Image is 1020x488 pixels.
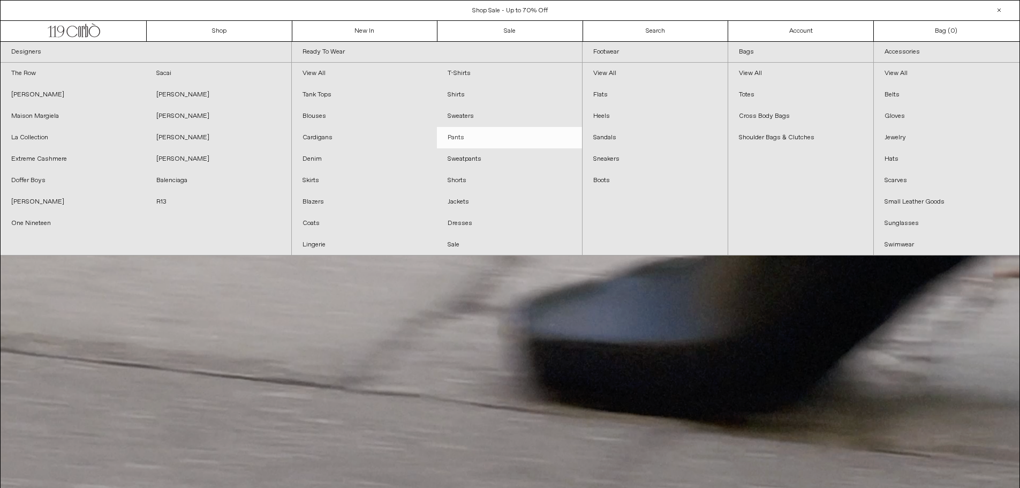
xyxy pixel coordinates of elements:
a: Bags [728,42,873,63]
a: [PERSON_NAME] [146,148,291,170]
a: Sweatpants [437,148,582,170]
a: New In [292,21,438,41]
a: Extreme Cashmere [1,148,146,170]
a: Jackets [437,191,582,213]
a: Boots [583,170,728,191]
a: Flats [583,84,728,106]
a: One Nineteen [1,213,146,234]
a: Bag () [874,21,1019,41]
a: Sale [437,234,582,256]
a: Cross Body Bags [728,106,873,127]
a: T-Shirts [437,63,582,84]
a: Sale [437,21,583,41]
a: Search [583,21,729,41]
a: Sunglasses [874,213,1019,234]
span: 0 [950,27,955,35]
a: Heels [583,106,728,127]
a: La Collection [1,127,146,148]
a: Designers [1,42,291,63]
a: Belts [874,84,1019,106]
a: Sweaters [437,106,582,127]
a: Hats [874,148,1019,170]
a: Cardigans [292,127,437,148]
a: View All [874,63,1019,84]
a: Sandals [583,127,728,148]
a: R13 [146,191,291,213]
a: Blouses [292,106,437,127]
span: ) [950,26,957,36]
a: View All [728,63,873,84]
a: Pants [437,127,582,148]
a: Sneakers [583,148,728,170]
a: [PERSON_NAME] [1,84,146,106]
a: Shorts [437,170,582,191]
a: Gloves [874,106,1019,127]
a: Accessories [874,42,1019,63]
a: Denim [292,148,437,170]
a: Sacai [146,63,291,84]
a: View All [583,63,728,84]
a: [PERSON_NAME] [146,84,291,106]
a: Skirts [292,170,437,191]
a: Footwear [583,42,728,63]
a: [PERSON_NAME] [146,127,291,148]
a: Maison Margiela [1,106,146,127]
a: [PERSON_NAME] [146,106,291,127]
a: Dresses [437,213,582,234]
a: Scarves [874,170,1019,191]
a: Shop Sale - Up to 70% Off [472,6,548,15]
a: Account [728,21,874,41]
a: Tank Tops [292,84,437,106]
a: Doffer Boys [1,170,146,191]
a: Blazers [292,191,437,213]
a: View All [292,63,437,84]
a: Shop [147,21,292,41]
a: Shoulder Bags & Clutches [728,127,873,148]
a: [PERSON_NAME] [1,191,146,213]
a: Jewelry [874,127,1019,148]
a: Coats [292,213,437,234]
a: Shirts [437,84,582,106]
a: Totes [728,84,873,106]
a: Small Leather Goods [874,191,1019,213]
a: Balenciaga [146,170,291,191]
a: Lingerie [292,234,437,256]
a: Ready To Wear [292,42,583,63]
a: The Row [1,63,146,84]
a: Swimwear [874,234,1019,256]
